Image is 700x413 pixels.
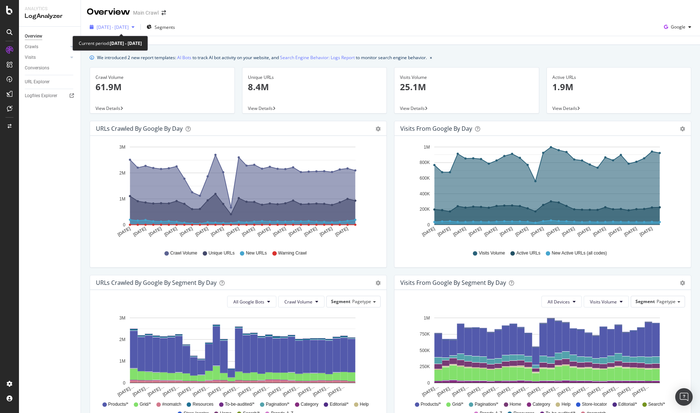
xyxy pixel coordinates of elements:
span: Search/* [648,401,665,408]
span: View Details [96,105,120,111]
span: #nomatch [162,401,182,408]
text: 750K [420,332,430,337]
button: [DATE] - [DATE] [87,21,137,33]
button: All Google Bots [227,296,276,307]
div: Unique URLs [248,74,381,81]
span: Editorial/* [330,401,348,408]
button: close banner [428,52,434,63]
div: Overview [87,6,130,18]
span: Segments [155,24,175,30]
span: Help [561,401,571,408]
span: To-be-audited/* [225,401,254,408]
span: [DATE] - [DATE] [97,24,129,30]
text: 2M [119,337,125,342]
text: [DATE] [608,226,622,237]
text: [DATE] [437,226,451,237]
text: [DATE] [639,226,653,237]
span: Editorial/* [618,401,637,408]
div: info banner [90,54,691,61]
div: We introduced 2 new report templates: to track AI bot activity on your website, and to monitor se... [97,54,427,61]
span: Home [510,401,521,408]
text: 3M [119,316,125,321]
div: Analytics [25,6,75,12]
button: All Devices [541,296,582,307]
div: Overview [25,32,42,40]
span: Unique URLs [209,250,234,256]
text: [DATE] [163,226,178,237]
span: All Devices [548,299,570,305]
text: 0 [427,381,430,386]
div: Open Intercom Messenger [675,388,693,406]
text: [DATE] [577,226,591,237]
p: 25.1M [400,81,533,93]
div: Crawl Volume [96,74,229,81]
text: 250K [420,364,430,369]
svg: A chart. [96,142,378,243]
div: gear [376,280,381,286]
text: [DATE] [117,226,131,237]
text: 200K [420,207,430,212]
svg: A chart. [400,142,682,243]
button: Visits Volume [584,296,629,307]
span: Crawl Volume [284,299,312,305]
div: Current period: [79,39,142,47]
text: 1M [424,145,430,150]
a: Crawls [25,43,68,51]
span: View Details [400,105,425,111]
div: Visits from Google By Segment By Day [400,279,506,286]
text: [DATE] [288,226,302,237]
span: Help [360,401,369,408]
text: 800K [420,160,430,165]
text: 0 [123,222,125,227]
p: 8.4M [248,81,381,93]
div: Active URLs [552,74,686,81]
text: 1M [119,359,125,364]
div: gear [376,126,381,131]
text: [DATE] [421,226,436,237]
span: New URLs [246,250,267,256]
text: [DATE] [148,226,163,237]
text: 500K [420,348,430,353]
div: URL Explorer [25,78,50,86]
span: Pagination/* [266,401,289,408]
span: Visits Volume [590,299,617,305]
text: 600K [420,176,430,181]
span: Warning Crawl [278,250,307,256]
text: [DATE] [545,226,560,237]
p: 61.9M [96,81,229,93]
span: Grid/* [140,401,151,408]
span: Store-locator [582,401,607,408]
svg: A chart. [96,313,378,398]
div: Logfiles Explorer [25,92,57,100]
div: Conversions [25,64,49,72]
text: [DATE] [514,226,529,237]
text: 0 [427,222,430,227]
span: Category [301,401,319,408]
span: Visits Volume [479,250,505,256]
text: [DATE] [241,226,256,237]
span: Pagetype [352,298,371,305]
div: URLs Crawled by Google by day [96,125,183,132]
div: Visits Volume [400,74,533,81]
text: 0 [123,381,125,386]
div: Crawls [25,43,38,51]
text: [DATE] [194,226,209,237]
a: Conversions [25,64,75,72]
a: Overview [25,32,75,40]
text: [DATE] [499,226,513,237]
span: Active URLs [516,250,540,256]
text: [DATE] [623,226,638,237]
text: [DATE] [334,226,349,237]
div: LogAnalyzer [25,12,75,20]
span: Products/* [108,401,128,408]
div: Visits from Google by day [400,125,472,132]
a: Logfiles Explorer [25,92,75,100]
a: URL Explorer [25,78,75,86]
text: [DATE] [592,226,607,237]
div: A chart. [400,313,682,398]
text: [DATE] [303,226,318,237]
text: [DATE] [452,226,467,237]
div: Main Crawl [133,9,159,16]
